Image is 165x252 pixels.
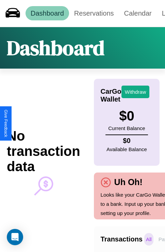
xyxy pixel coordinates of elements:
[26,6,69,20] a: Dashboard
[7,34,104,62] h1: Dashboard
[7,128,80,174] h2: No transaction data
[108,108,145,124] h3: $ 0
[7,229,23,245] div: Open Intercom Messenger
[106,137,147,145] h4: $ 0
[106,145,147,154] p: Available Balance
[121,86,150,98] button: Withdraw
[101,88,121,103] h4: CarGo Wallet
[111,177,146,187] h4: Uh Oh!
[101,235,143,243] h4: Transactions
[144,233,153,246] p: All
[108,124,145,133] p: Current Balance
[69,6,119,20] a: Reservations
[119,6,157,20] a: Calendar
[3,110,8,137] div: Give Feedback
